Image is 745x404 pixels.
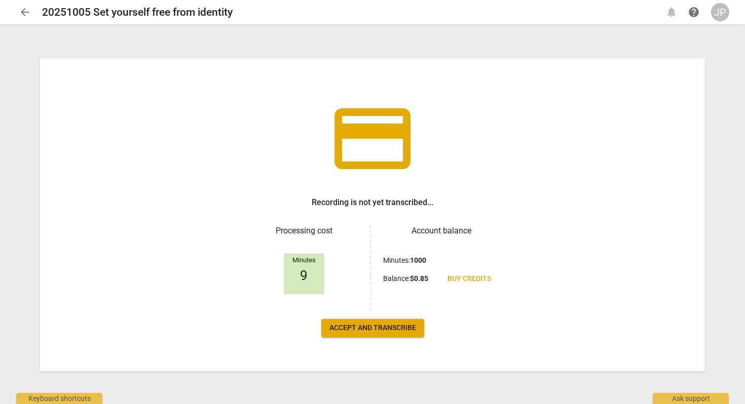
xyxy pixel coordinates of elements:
[383,225,499,237] h3: Account balance
[284,257,324,264] div: Minutes
[383,273,428,284] p: Balance :
[19,6,31,18] span: arrow_back
[410,274,428,282] b: $ 0.85
[300,268,308,284] span: 9
[16,393,102,404] div: Keyboard shortcuts
[321,319,424,337] button: Accept and transcribe
[42,6,233,19] h2: 20251005 Set yourself free from identity
[410,256,426,264] b: 1000
[448,274,491,284] span: Buy credits
[329,323,416,333] span: Accept and transcribe
[685,3,703,21] a: Help
[312,196,433,209] h3: Recording is not yet transcribed...
[327,93,418,184] span: credit_card
[246,225,362,237] h3: Processing cost
[383,255,426,266] p: Minutes :
[439,270,499,288] a: Buy credits
[653,393,729,404] div: Ask support
[688,6,700,18] span: help
[711,3,729,21] button: JP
